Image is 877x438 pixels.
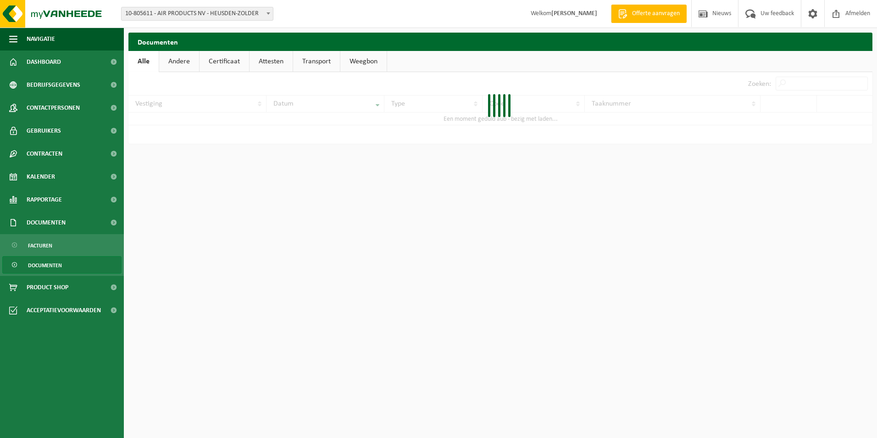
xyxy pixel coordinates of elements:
[27,96,80,119] span: Contactpersonen
[551,10,597,17] strong: [PERSON_NAME]
[28,257,62,274] span: Documenten
[27,188,62,211] span: Rapportage
[293,51,340,72] a: Transport
[121,7,273,21] span: 10-805611 - AIR PRODUCTS NV - HEUSDEN-ZOLDER
[122,7,273,20] span: 10-805611 - AIR PRODUCTS NV - HEUSDEN-ZOLDER
[27,142,62,165] span: Contracten
[250,51,293,72] a: Attesten
[27,119,61,142] span: Gebruikers
[28,237,52,254] span: Facturen
[128,51,159,72] a: Alle
[630,9,682,18] span: Offerte aanvragen
[200,51,249,72] a: Certificaat
[27,51,61,73] span: Dashboard
[27,211,66,234] span: Documenten
[27,28,55,51] span: Navigatie
[2,256,122,274] a: Documenten
[128,33,872,51] h2: Documenten
[2,236,122,254] a: Facturen
[159,51,199,72] a: Andere
[27,276,68,299] span: Product Shop
[27,165,55,188] span: Kalender
[340,51,387,72] a: Weegbon
[27,73,80,96] span: Bedrijfsgegevens
[611,5,687,23] a: Offerte aanvragen
[27,299,101,322] span: Acceptatievoorwaarden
